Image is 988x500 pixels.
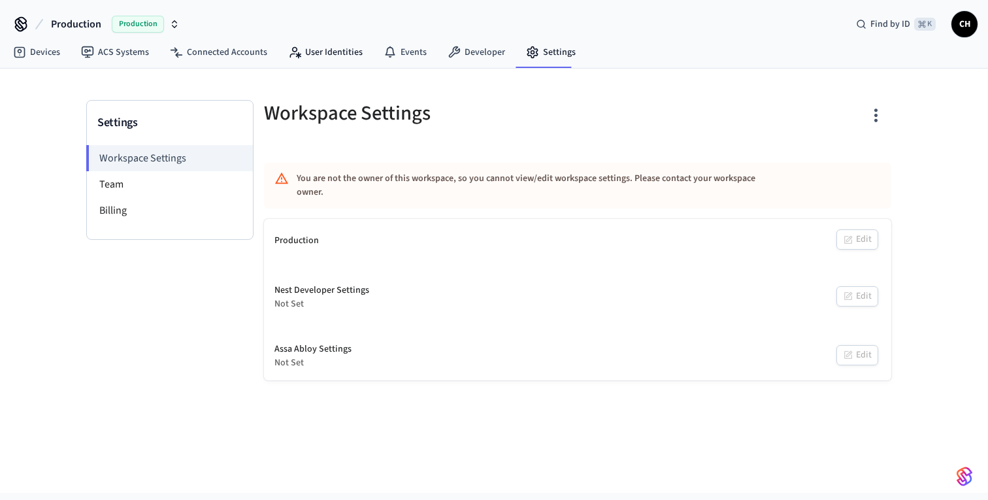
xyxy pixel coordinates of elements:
div: Assa Abloy Settings [274,342,352,356]
span: Find by ID [870,18,910,31]
li: Billing [87,197,253,224]
div: Find by ID⌘ K [846,12,946,36]
a: Developer [437,41,516,64]
div: Not Set [274,356,352,370]
button: CH [951,11,978,37]
a: ACS Systems [71,41,159,64]
a: User Identities [278,41,373,64]
div: Production [274,234,319,248]
div: You are not the owner of this workspace, so you cannot view/edit workspace settings. Please conta... [297,167,782,205]
a: Events [373,41,437,64]
a: Connected Accounts [159,41,278,64]
span: CH [953,12,976,36]
span: Production [51,16,101,32]
a: Devices [3,41,71,64]
span: Production [112,16,164,33]
h5: Workspace Settings [264,100,570,127]
img: SeamLogoGradient.69752ec5.svg [957,466,972,487]
li: Team [87,171,253,197]
div: Not Set [274,297,369,311]
h3: Settings [97,114,242,132]
span: ⌘ K [914,18,936,31]
li: Workspace Settings [86,145,253,171]
a: Settings [516,41,586,64]
div: Nest Developer Settings [274,284,369,297]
